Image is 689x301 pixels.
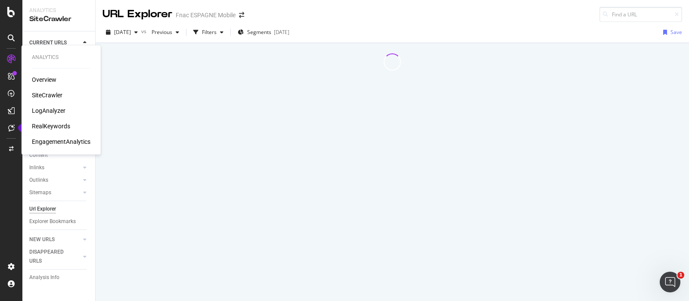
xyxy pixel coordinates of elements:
[141,28,148,35] span: vs
[190,25,227,39] button: Filters
[670,28,682,36] div: Save
[29,151,89,160] a: Content
[29,151,48,160] div: Content
[29,38,67,47] div: CURRENT URLS
[29,7,88,14] div: Analytics
[102,25,141,39] button: [DATE]
[29,273,89,282] a: Analysis Info
[660,272,680,292] iframe: Intercom live chat
[247,28,271,36] span: Segments
[660,25,682,39] button: Save
[32,122,70,130] a: RealKeywords
[29,176,81,185] a: Outlinks
[29,188,81,197] a: Sitemaps
[29,163,81,172] a: Inlinks
[148,25,183,39] button: Previous
[18,124,26,132] div: Tooltip anchor
[148,28,172,36] span: Previous
[32,91,62,99] a: SiteCrawler
[677,272,684,279] span: 1
[114,28,131,36] span: 2024 May. 1st
[239,12,244,18] div: arrow-right-arrow-left
[32,75,56,84] a: Overview
[599,7,682,22] input: Find a URL
[32,137,90,146] a: EngagementAnalytics
[29,176,48,185] div: Outlinks
[29,38,81,47] a: CURRENT URLS
[102,7,172,22] div: URL Explorer
[29,273,59,282] div: Analysis Info
[202,28,217,36] div: Filters
[32,106,65,115] a: LogAnalyzer
[274,28,289,36] div: [DATE]
[234,25,293,39] button: Segments[DATE]
[29,188,51,197] div: Sitemaps
[29,205,56,214] div: Url Explorer
[176,11,236,19] div: Fnac ESPAGNE Mobile
[32,54,90,61] div: Analytics
[29,248,73,266] div: DISAPPEARED URLS
[29,235,81,244] a: NEW URLS
[29,217,76,226] div: Explorer Bookmarks
[29,163,44,172] div: Inlinks
[29,205,89,214] a: Url Explorer
[29,217,89,226] a: Explorer Bookmarks
[29,248,81,266] a: DISAPPEARED URLS
[29,235,55,244] div: NEW URLS
[29,14,88,24] div: SiteCrawler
